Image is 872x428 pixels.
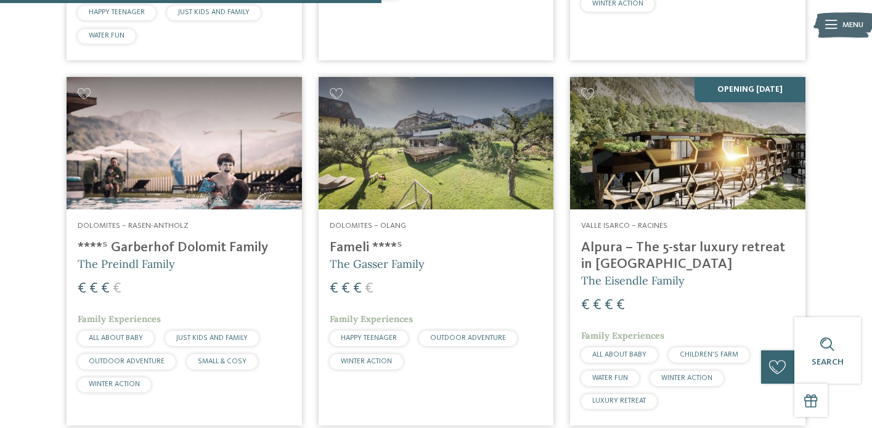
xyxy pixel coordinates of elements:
[67,77,302,209] img: Looking for family hotels? Find the best ones here!
[319,77,554,209] img: Looking for family hotels? Find the best ones here!
[78,222,189,230] span: Dolomites – Rasen-Antholz
[661,374,712,382] span: WINTER ACTION
[581,330,664,341] span: Family Experiences
[812,358,844,366] span: Search
[616,298,625,313] span: €
[581,298,590,313] span: €
[592,351,646,358] span: ALL ABOUT BABY
[89,381,140,388] span: WINTER ACTION
[330,257,425,271] span: The Gasser Family
[89,281,98,296] span: €
[570,77,805,426] a: Looking for family hotels? Find the best ones here! Opening [DATE] Valle Isarco – Racines Alpura ...
[319,77,554,426] a: Looking for family hotels? Find the best ones here! Dolomites – Olang Fameli ****ˢ The Gasser Fam...
[592,374,628,382] span: WATER FUN
[330,281,338,296] span: €
[330,313,413,325] span: Family Experiences
[680,351,738,358] span: CHILDREN’S FARM
[89,9,145,16] span: HAPPY TEENAGER
[178,9,250,16] span: JUST KIDS AND FAMILY
[353,281,362,296] span: €
[365,281,373,296] span: €
[78,240,291,256] h4: ****ˢ Garberhof Dolomit Family
[605,298,613,313] span: €
[341,358,392,365] span: WINTER ACTION
[570,77,805,209] img: Looking for family hotels? Find the best ones here!
[89,32,124,39] span: WATER FUN
[176,334,248,342] span: JUST KIDS AND FAMILY
[113,281,121,296] span: €
[430,334,506,342] span: OUTDOOR ADVENTURE
[593,298,601,313] span: €
[592,397,646,405] span: LUXURY RETREAT
[198,358,247,365] span: SMALL & COSY
[330,222,406,230] span: Dolomites – Olang
[67,77,302,426] a: Looking for family hotels? Find the best ones here! Dolomites – Rasen-Antholz ****ˢ Garberhof Dol...
[581,273,685,288] span: The Eisendle Family
[101,281,110,296] span: €
[341,334,397,342] span: HAPPY TEENAGER
[78,281,86,296] span: €
[341,281,350,296] span: €
[89,358,165,365] span: OUTDOOR ADVENTURE
[78,313,161,325] span: Family Experiences
[581,222,667,230] span: Valle Isarco – Racines
[581,240,794,273] h4: Alpura – The 5-star luxury retreat in [GEOGRAPHIC_DATA]
[78,257,175,271] span: The Preindl Family
[89,334,143,342] span: ALL ABOUT BABY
